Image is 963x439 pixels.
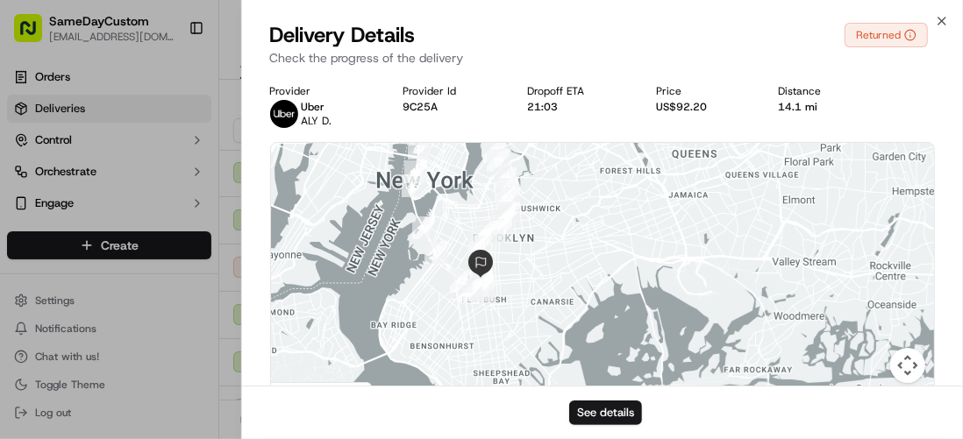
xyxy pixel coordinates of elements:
[54,272,146,286] span: SameDayCustom
[18,18,53,53] img: Nash
[845,23,928,47] button: Returned
[175,309,212,322] span: Pylon
[474,221,497,244] div: 28
[302,114,332,128] span: ALY D.
[460,279,483,301] div: 40
[403,100,439,114] button: 9C25A
[403,84,500,98] div: Provider Id
[270,49,936,67] p: Check the progress of the delivery
[18,167,49,199] img: 1736555255976-a54dd68f-1ca7-489b-9aae-adbdc363a1c4
[18,70,319,98] p: Welcome 👋
[471,274,494,297] div: 39
[468,236,491,258] div: 30
[18,255,46,283] img: SameDayCustom
[656,100,750,114] div: US$92.20
[37,167,68,199] img: 1738778727109-b901c2ba-d612-49f7-a14d-d897ce62d23f
[528,84,628,98] div: Dropoff ETA
[528,100,628,114] div: 21:03
[424,241,447,264] div: 43
[271,382,372,404] div: Location Not Live
[496,178,518,201] div: 21
[491,209,514,232] div: 25
[79,185,241,199] div: We're available if you need us!
[275,381,333,404] img: Google
[270,21,416,49] span: Delivery Details
[472,281,495,304] div: 38
[79,167,288,185] div: Start new chat
[778,84,864,98] div: Distance
[497,202,520,224] div: 23
[298,173,319,194] button: Start new chat
[496,187,519,209] div: 22
[487,149,510,172] div: 19
[569,400,642,425] button: See details
[497,204,520,227] div: 24
[656,84,750,98] div: Price
[890,348,925,383] button: Map camera controls
[18,228,118,242] div: Past conversations
[302,100,332,114] p: Uber
[124,308,212,322] a: Powered byPylon
[159,272,195,286] span: [DATE]
[402,174,424,197] div: 45
[494,167,517,190] div: 20
[468,228,491,251] div: 29
[149,272,155,286] span: •
[489,219,512,242] div: 26
[459,280,481,302] div: 41
[483,139,506,162] div: 18
[778,100,864,114] div: 14.1 mi
[404,160,427,183] div: 46
[408,137,431,159] div: 47
[412,216,435,239] div: 44
[270,100,298,128] img: uber-new-logo.jpeg
[270,84,375,98] div: Provider
[450,270,473,293] div: 42
[272,224,319,245] button: See all
[46,113,316,131] input: Got a question? Start typing here...
[275,381,333,404] a: Open this area in Google Maps (opens a new window)
[481,220,503,243] div: 27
